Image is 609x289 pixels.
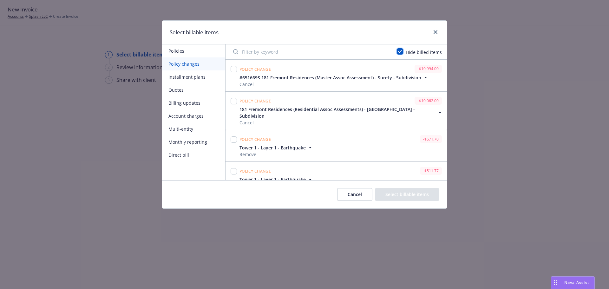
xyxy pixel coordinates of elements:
[170,28,219,36] h1: Select billable items
[420,135,442,143] div: -$671.70
[162,122,225,135] button: Multi-entity
[162,44,225,57] button: Policies
[239,137,271,142] span: Policy change
[337,188,372,201] button: Cancel
[551,276,595,289] button: Nova Assist
[415,97,442,105] div: -$10,062.00
[239,67,271,72] span: Policy change
[239,106,443,119] button: 181 Fremont Residences (Residential Assoc Assessments) - [GEOGRAPHIC_DATA] - Subdivision
[420,167,442,175] div: -$511.77
[239,74,421,81] span: #651669S 181 Fremont Residences (Master Assoc Assessment) - Surety - Subdivision
[551,277,559,289] div: Drag to move
[239,98,271,104] span: Policy change
[239,144,313,151] button: Tower 1 - Layer 1 - Earthquake
[239,144,306,151] span: Tower 1 - Layer 1 - Earthquake
[162,135,225,148] button: Monthly reporting
[162,70,225,83] button: Installment plans
[162,96,225,109] button: Billing updates
[162,109,225,122] button: Account charges
[239,106,435,119] span: 181 Fremont Residences (Residential Assoc Assessments) - [GEOGRAPHIC_DATA] - Subdivision
[239,168,271,174] span: Policy change
[239,74,429,81] button: #651669S 181 Fremont Residences (Master Assoc Assessment) - Surety - Subdivision
[239,151,313,158] span: Remove
[239,81,429,88] span: Cancel
[406,49,442,55] span: Hide billed items
[162,83,225,96] button: Quotes
[239,176,306,183] span: Tower 1 - Layer 1 - Earthquake
[432,28,439,36] a: close
[239,119,443,126] span: Cancel
[239,176,313,183] button: Tower 1 - Layer 1 - Earthquake
[162,148,225,161] button: Direct bill
[564,280,589,285] span: Nova Assist
[415,65,442,73] div: -$10,994.00
[229,45,393,58] input: Filter by keyword
[162,57,225,70] button: Policy changes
